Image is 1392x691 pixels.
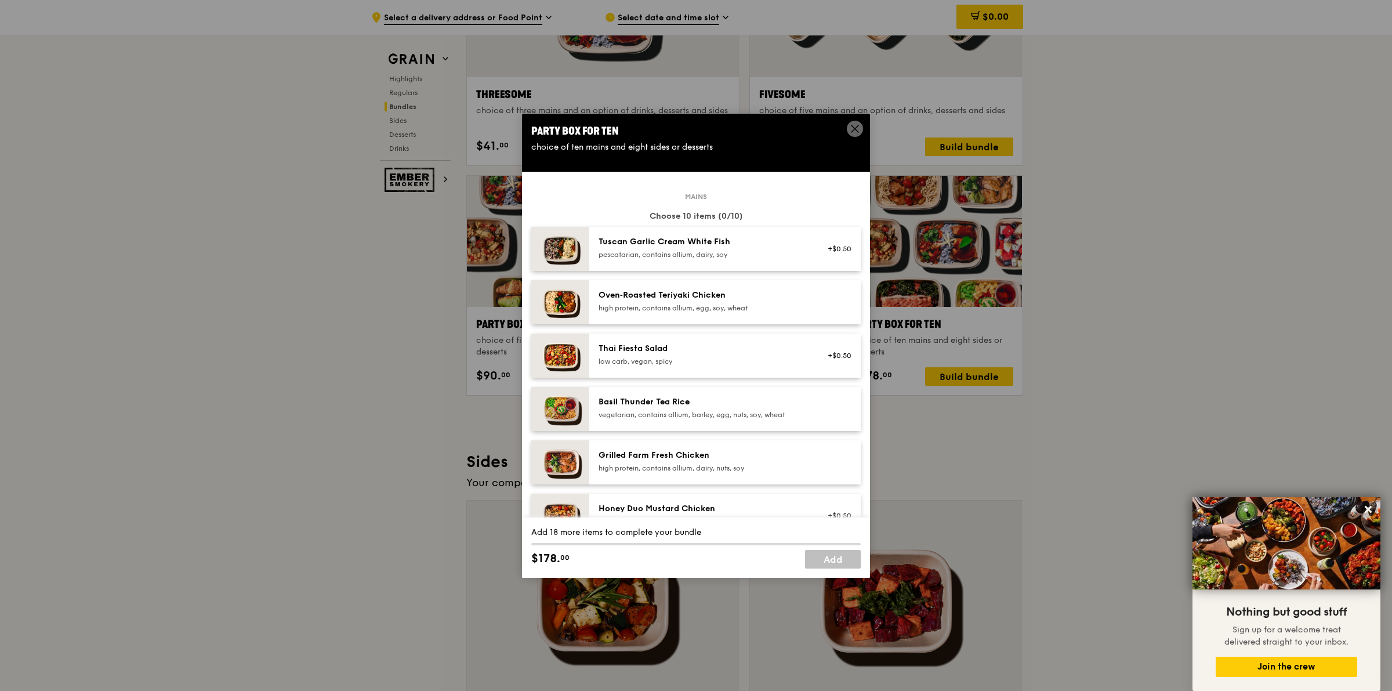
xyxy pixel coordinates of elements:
[531,142,861,153] div: choice of ten mains and eight sides or desserts
[680,192,712,201] span: Mains
[531,494,589,538] img: daily_normal_Honey_Duo_Mustard_Chicken__Horizontal_.jpg
[599,450,807,461] div: Grilled Farm Fresh Chicken
[531,527,861,538] div: Add 18 more items to complete your bundle
[531,387,589,431] img: daily_normal_HORZ-Basil-Thunder-Tea-Rice.jpg
[531,227,589,271] img: daily_normal_Tuscan_Garlic_Cream_White_Fish__Horizontal_.jpg
[1216,657,1357,677] button: Join the crew
[599,396,807,408] div: Basil Thunder Tea Rice
[821,244,851,254] div: +$0.50
[599,464,807,473] div: high protein, contains allium, dairy, nuts, soy
[531,334,589,378] img: daily_normal_Thai_Fiesta_Salad__Horizontal_.jpg
[599,343,807,354] div: Thai Fiesta Salad
[1224,625,1348,647] span: Sign up for a welcome treat delivered straight to your inbox.
[1359,500,1377,519] button: Close
[599,236,807,248] div: Tuscan Garlic Cream White Fish
[599,517,807,526] div: high protein, contains allium, soy, wheat
[531,550,560,567] span: $178.
[531,123,861,139] div: Party Box for Ten
[599,303,807,313] div: high protein, contains allium, egg, soy, wheat
[531,211,861,222] div: Choose 10 items (0/10)
[805,550,861,569] a: Add
[599,250,807,259] div: pescatarian, contains allium, dairy, soy
[599,357,807,366] div: low carb, vegan, spicy
[599,410,807,419] div: vegetarian, contains allium, barley, egg, nuts, soy, wheat
[599,290,807,301] div: Oven‑Roasted Teriyaki Chicken
[599,503,807,515] div: Honey Duo Mustard Chicken
[821,351,851,360] div: +$0.50
[1226,605,1347,619] span: Nothing but good stuff
[821,511,851,520] div: +$0.50
[1192,497,1380,589] img: DSC07876-Edit02-Large.jpeg
[531,280,589,324] img: daily_normal_Oven-Roasted_Teriyaki_Chicken__Horizontal_.jpg
[531,440,589,484] img: daily_normal_HORZ-Grilled-Farm-Fresh-Chicken.jpg
[560,553,570,562] span: 00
